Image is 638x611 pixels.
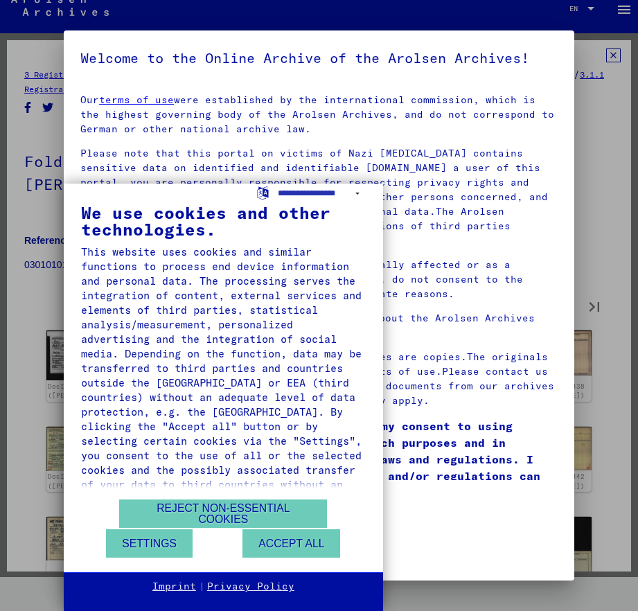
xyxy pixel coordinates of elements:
[152,580,196,594] a: Imprint
[81,245,366,506] div: This website uses cookies and similar functions to process end device information and personal da...
[119,499,327,528] button: Reject non-essential cookies
[242,529,340,558] button: Accept all
[81,204,366,238] div: We use cookies and other technologies.
[207,580,294,594] a: Privacy Policy
[106,529,193,558] button: Settings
